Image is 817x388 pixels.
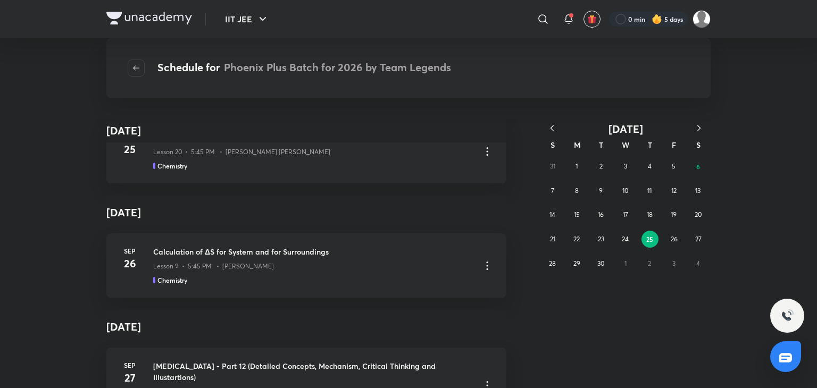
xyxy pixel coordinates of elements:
button: avatar [583,11,601,28]
h5: Chemistry [157,275,187,285]
abbr: September 29, 2025 [573,259,580,267]
button: September 15, 2025 [568,206,585,223]
abbr: Tuesday [599,140,603,150]
button: September 3, 2025 [617,158,634,175]
button: IIT JEE [219,9,276,30]
button: September 14, 2025 [544,206,561,223]
abbr: September 11, 2025 [647,187,652,195]
button: September 24, 2025 [617,231,634,248]
img: Shreyas Bhanu [693,10,711,28]
h5: Chemistry [157,161,187,171]
h4: [DATE] [106,196,506,229]
abbr: September 17, 2025 [623,210,628,218]
abbr: September 27, 2025 [695,235,702,243]
button: September 30, 2025 [593,255,610,272]
button: September 1, 2025 [568,158,585,175]
abbr: Saturday [696,140,701,150]
h4: Schedule for [157,60,451,77]
abbr: September 21, 2025 [550,235,555,243]
button: September 23, 2025 [593,231,610,248]
button: September 26, 2025 [666,231,683,248]
abbr: September 19, 2025 [671,210,677,218]
button: September 28, 2025 [544,255,561,272]
abbr: September 25, 2025 [646,235,653,243]
button: September 21, 2025 [544,231,561,248]
abbr: September 10, 2025 [622,187,628,195]
img: avatar [587,14,597,24]
h4: 26 [119,256,140,272]
abbr: Wednesday [622,140,629,150]
abbr: September 18, 2025 [647,210,653,218]
button: September 29, 2025 [568,255,585,272]
h4: 27 [119,370,140,386]
h4: [DATE] [106,123,141,139]
abbr: September 2, 2025 [599,162,603,170]
span: [DATE] [608,122,643,136]
button: September 18, 2025 [641,206,658,223]
h4: 25 [119,141,140,157]
span: Phoenix Plus Batch for 2026 by Team Legends [224,60,451,74]
button: September 19, 2025 [665,206,682,223]
abbr: Sunday [551,140,555,150]
h3: Calculation of ΔS for System and for Surroundings [153,246,472,257]
abbr: September 13, 2025 [695,187,701,195]
button: September 12, 2025 [665,182,682,199]
h6: Sep [119,360,140,370]
h4: [DATE] [106,310,506,343]
a: Sep25Conformational Analysis - 2Lesson 20 • 5:45 PM • [PERSON_NAME] [PERSON_NAME]Chemistry [106,119,506,183]
button: September 8, 2025 [568,182,585,199]
button: September 13, 2025 [689,182,706,199]
abbr: September 8, 2025 [575,187,579,195]
abbr: September 14, 2025 [549,210,555,218]
abbr: September 3, 2025 [624,162,627,170]
abbr: September 24, 2025 [622,235,629,243]
button: September 20, 2025 [689,206,706,223]
abbr: Monday [574,140,580,150]
abbr: September 6, 2025 [696,162,700,171]
button: September 5, 2025 [665,158,682,175]
abbr: September 26, 2025 [671,235,678,243]
img: ttu [781,309,794,322]
button: September 11, 2025 [641,182,658,199]
abbr: September 15, 2025 [574,210,580,218]
a: Company Logo [106,12,192,27]
abbr: September 4, 2025 [648,162,652,170]
button: September 9, 2025 [593,182,610,199]
abbr: September 20, 2025 [695,210,702,218]
button: September 10, 2025 [617,182,634,199]
h6: Sep [119,246,140,256]
button: September 27, 2025 [690,231,707,248]
p: Lesson 20 • 5:45 PM • [PERSON_NAME] [PERSON_NAME] [153,147,330,157]
abbr: September 28, 2025 [549,259,556,267]
h3: [MEDICAL_DATA] - Part 12 (Detailed Concepts, Mechanism, Critical Thinking and Illustartions) [153,360,472,383]
abbr: Friday [672,140,676,150]
p: Lesson 9 • 5:45 PM • [PERSON_NAME] [153,262,274,271]
button: September 22, 2025 [568,231,585,248]
abbr: Thursday [648,140,652,150]
abbr: September 1, 2025 [576,162,578,170]
abbr: September 7, 2025 [551,187,554,195]
button: September 25, 2025 [641,231,658,248]
abbr: September 9, 2025 [599,187,603,195]
abbr: September 30, 2025 [597,259,604,267]
button: September 2, 2025 [593,158,610,175]
abbr: September 5, 2025 [672,162,676,170]
img: streak [652,14,662,24]
img: Company Logo [106,12,192,24]
abbr: September 16, 2025 [598,210,604,218]
abbr: September 22, 2025 [573,235,580,243]
button: September 17, 2025 [617,206,634,223]
button: [DATE] [564,122,687,136]
button: September 6, 2025 [689,158,706,175]
abbr: September 23, 2025 [598,235,604,243]
button: September 16, 2025 [593,206,610,223]
a: Sep26Calculation of ΔS for System and for SurroundingsLesson 9 • 5:45 PM • [PERSON_NAME]Chemistry [106,233,506,298]
button: September 4, 2025 [641,158,658,175]
button: September 7, 2025 [544,182,561,199]
abbr: September 12, 2025 [671,187,677,195]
